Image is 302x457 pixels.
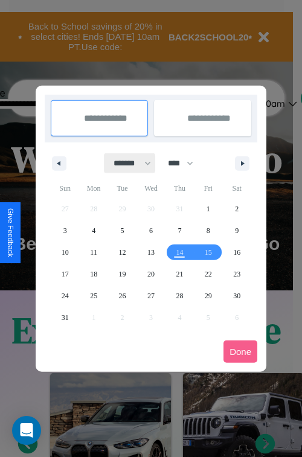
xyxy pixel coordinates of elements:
[62,241,69,263] span: 10
[147,263,155,285] span: 20
[205,285,212,307] span: 29
[108,220,137,241] button: 5
[235,220,239,241] span: 9
[165,241,194,263] button: 14
[194,285,222,307] button: 29
[92,220,95,241] span: 4
[119,285,126,307] span: 26
[51,179,79,198] span: Sun
[79,179,108,198] span: Mon
[121,220,124,241] span: 5
[207,220,210,241] span: 8
[223,340,257,363] button: Done
[79,220,108,241] button: 4
[165,263,194,285] button: 21
[137,285,165,307] button: 27
[62,307,69,328] span: 31
[6,208,14,257] div: Give Feedback
[176,285,183,307] span: 28
[147,241,155,263] span: 13
[207,198,210,220] span: 1
[119,263,126,285] span: 19
[194,263,222,285] button: 22
[194,241,222,263] button: 15
[51,241,79,263] button: 10
[194,179,222,198] span: Fri
[137,179,165,198] span: Wed
[137,241,165,263] button: 13
[223,285,251,307] button: 30
[108,285,137,307] button: 26
[205,241,212,263] span: 15
[51,220,79,241] button: 3
[223,179,251,198] span: Sat
[165,285,194,307] button: 28
[63,220,67,241] span: 3
[165,179,194,198] span: Thu
[12,416,41,445] div: Open Intercom Messenger
[176,241,183,263] span: 14
[194,220,222,241] button: 8
[233,263,240,285] span: 23
[90,285,97,307] span: 25
[194,198,222,220] button: 1
[79,263,108,285] button: 18
[223,241,251,263] button: 16
[79,241,108,263] button: 11
[108,263,137,285] button: 19
[178,220,181,241] span: 7
[62,285,69,307] span: 24
[90,263,97,285] span: 18
[79,285,108,307] button: 25
[176,263,183,285] span: 21
[223,220,251,241] button: 9
[149,220,153,241] span: 6
[137,263,165,285] button: 20
[108,241,137,263] button: 12
[51,285,79,307] button: 24
[235,198,239,220] span: 2
[51,307,79,328] button: 31
[223,198,251,220] button: 2
[223,263,251,285] button: 23
[233,285,240,307] span: 30
[165,220,194,241] button: 7
[137,220,165,241] button: 6
[62,263,69,285] span: 17
[51,263,79,285] button: 17
[205,263,212,285] span: 22
[119,241,126,263] span: 12
[233,241,240,263] span: 16
[90,241,97,263] span: 11
[108,179,137,198] span: Tue
[147,285,155,307] span: 27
